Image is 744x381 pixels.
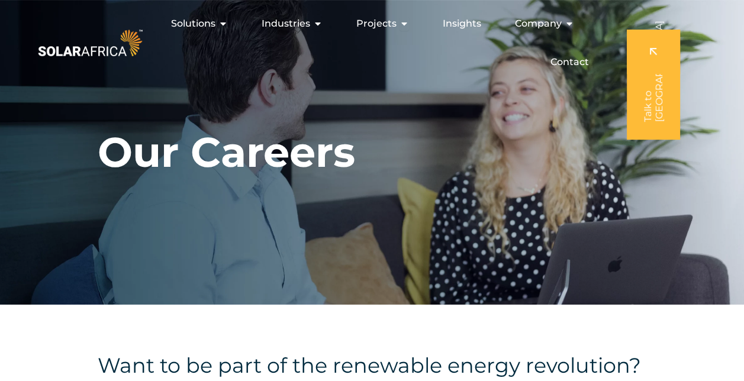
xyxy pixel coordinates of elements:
[262,17,310,31] span: Industries
[171,17,215,31] span: Solutions
[550,55,589,69] a: Contact
[145,12,598,74] div: Menu Toggle
[443,17,481,31] a: Insights
[98,127,355,177] h1: Our Careers
[145,12,598,74] nav: Menu
[515,17,562,31] span: Company
[356,17,397,31] span: Projects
